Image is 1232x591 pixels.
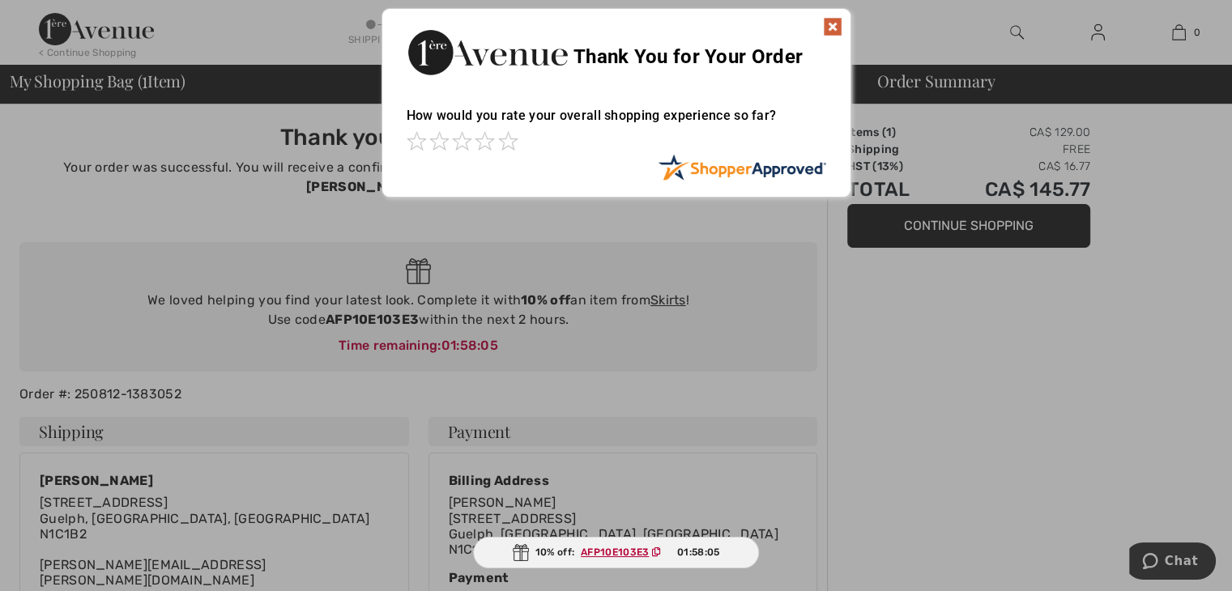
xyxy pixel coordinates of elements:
span: Thank You for Your Order [573,45,803,68]
span: 01:58:05 [677,545,719,559]
ins: AFP10E103E3 [581,546,649,558]
img: x [823,17,842,36]
span: Chat [36,11,69,26]
img: Gift.svg [513,544,529,561]
div: 10% off: [473,537,760,568]
img: Thank You for Your Order [407,25,569,79]
div: How would you rate your overall shopping experience so far? [407,91,826,154]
